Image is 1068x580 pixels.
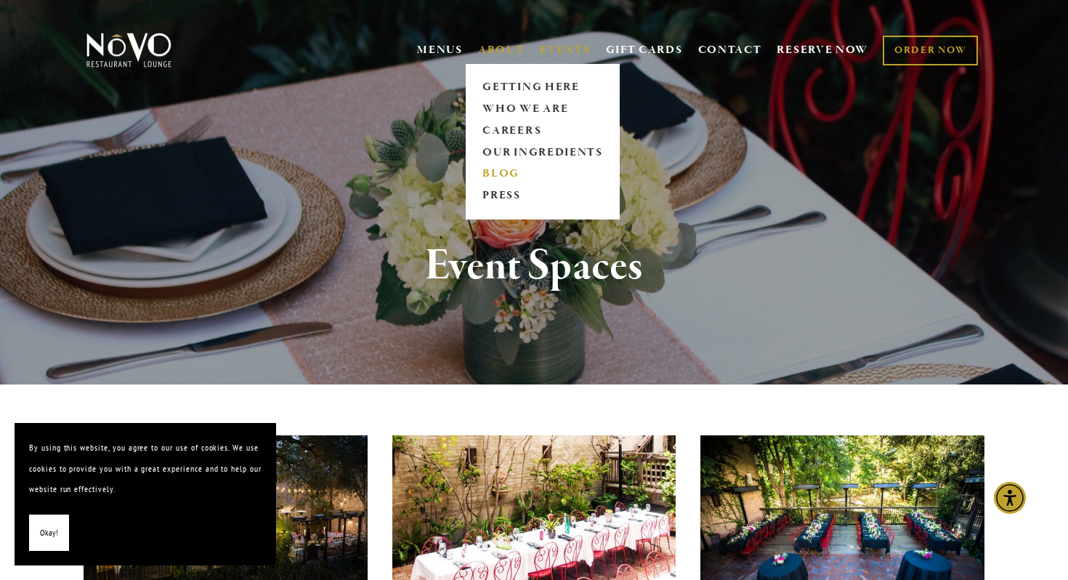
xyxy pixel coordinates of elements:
[994,482,1026,514] div: Accessibility Menu
[777,36,868,64] a: RESERVE NOW
[698,36,762,64] a: CONTACT
[478,185,607,207] a: PRESS
[478,142,607,164] a: OUR INGREDIENTS
[15,423,276,565] section: Cookie banner
[478,43,525,57] a: ABOUT
[84,32,174,68] img: Novo Restaurant &amp; Lounge
[478,120,607,142] a: CAREERS
[478,76,607,98] a: GETTING HERE
[29,515,69,552] button: Okay!
[883,36,978,65] a: ORDER NOW
[478,98,607,120] a: WHO WE ARE
[40,523,58,544] span: Okay!
[478,164,607,185] a: BLOG
[606,36,683,64] a: GIFT CARDS
[425,238,644,294] strong: Event Spaces
[540,43,590,57] a: EVENTS
[417,43,463,57] a: MENUS
[29,438,262,500] p: By using this website, you agree to our use of cookies. We use cookies to provide you with a grea...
